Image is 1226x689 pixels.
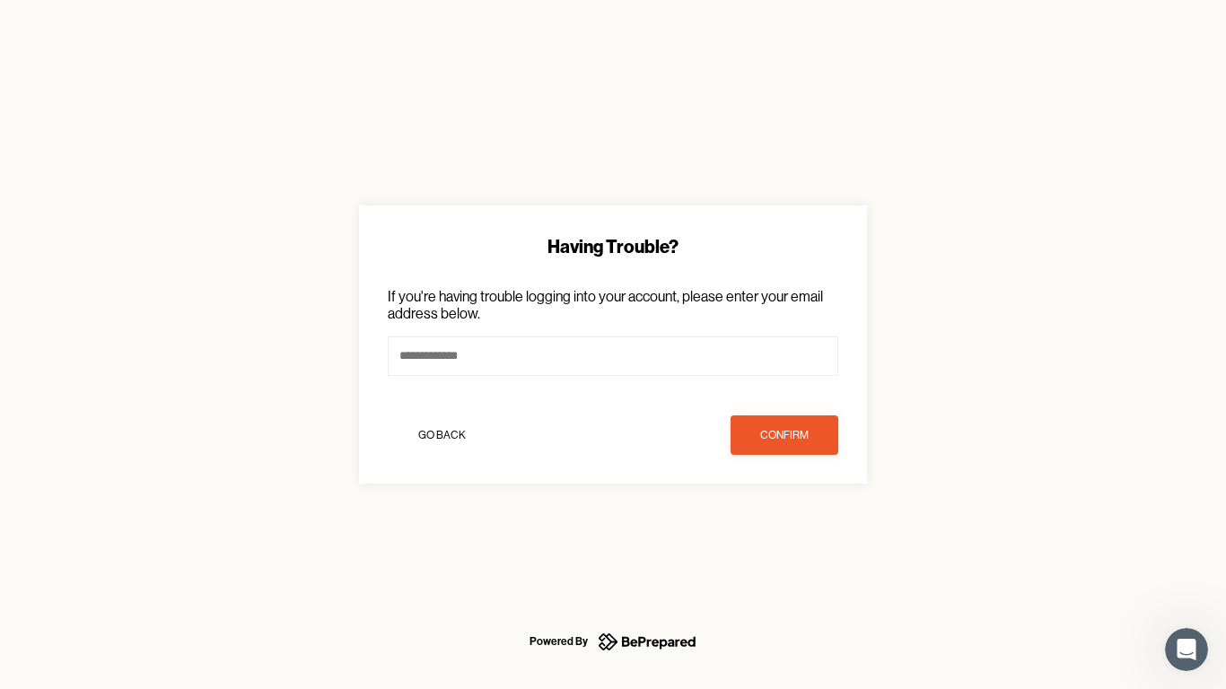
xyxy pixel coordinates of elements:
div: confirm [760,426,809,444]
p: If you're having trouble logging into your account, please enter your email address below. [388,288,838,322]
iframe: Intercom live chat [1165,628,1208,671]
div: Go Back [418,426,466,444]
div: Having Trouble? [388,234,838,259]
div: Powered By [530,631,588,652]
button: Go Back [388,415,495,455]
button: confirm [731,415,838,455]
